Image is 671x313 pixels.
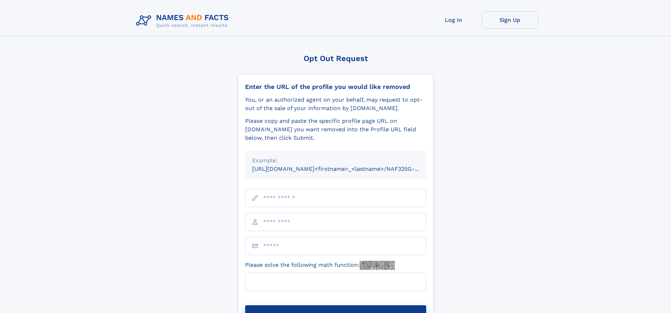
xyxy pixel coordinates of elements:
[252,165,440,172] small: [URL][DOMAIN_NAME]<firstname>_<lastname>/NAF325G-xxxxxxxx
[425,11,482,29] a: Log In
[245,261,395,270] label: Please solve the following math function:
[245,117,426,142] div: Please copy and paste the specific profile page URL on [DOMAIN_NAME] you want removed into the Pr...
[245,83,426,91] div: Enter the URL of the profile you would like removed
[252,156,419,165] div: Example:
[245,96,426,113] div: You, or an authorized agent on your behalf, may request to opt-out of the sale of your informatio...
[133,11,235,30] img: Logo Names and Facts
[238,54,434,63] div: Opt Out Request
[482,11,538,29] a: Sign Up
